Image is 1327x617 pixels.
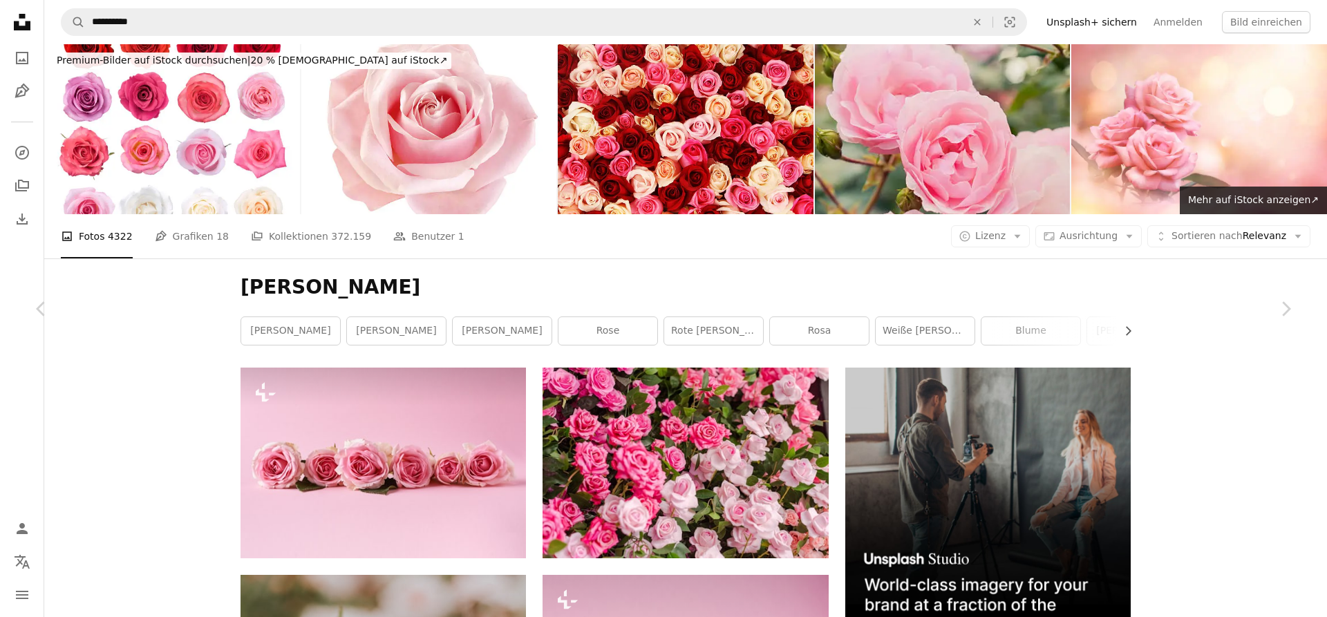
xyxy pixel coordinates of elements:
[57,55,447,66] span: 20 % [DEMOGRAPHIC_DATA] auf iStock ↗
[1180,187,1327,214] a: Mehr auf iStock anzeigen↗
[44,44,300,214] img: Isoliert Rose Blüten
[44,44,460,77] a: Premium-Bilder auf iStock durchsuchen|20 % [DEMOGRAPHIC_DATA] auf iStock↗
[993,9,1026,35] button: Visuelle Suche
[8,548,36,576] button: Sprache
[241,317,340,345] a: [PERSON_NAME]
[1071,44,1327,214] img: Rosa Rose Blumen auf Bokeh Licht Glitzer Hintergrund für Liebe Hochzeit und Valentinstag mit Kopi...
[241,368,526,558] img: Eine Gruppe rosa Rosen auf rosa Hintergrund
[558,44,813,214] img: Teppich bunte Rosen
[981,317,1080,345] a: Blume
[975,230,1006,241] span: Lizenz
[241,457,526,469] a: Eine Gruppe rosa Rosen auf rosa Hintergrund
[8,77,36,105] a: Grafiken
[8,44,36,72] a: Fotos
[57,55,251,66] span: Premium-Bilder auf iStock durchsuchen |
[458,229,464,244] span: 1
[155,214,229,258] a: Grafiken 18
[8,515,36,542] a: Anmelden / Registrieren
[1171,230,1243,241] span: Sortieren nach
[347,317,446,345] a: [PERSON_NAME]
[331,229,371,244] span: 372.159
[543,457,828,469] a: Rosa Rosen blühen tagsüber
[1035,225,1142,247] button: Ausrichtung
[62,9,85,35] button: Unsplash suchen
[453,317,552,345] a: [PERSON_NAME]
[8,581,36,609] button: Menü
[8,139,36,167] a: Entdecken
[301,44,557,214] img: Rose Blüte
[216,229,229,244] span: 18
[8,205,36,233] a: Bisherige Downloads
[1188,194,1319,205] span: Mehr auf iStock anzeigen ↗
[815,44,1071,214] img: Rosa rose bush
[1171,229,1286,243] span: Relevanz
[8,172,36,200] a: Kollektionen
[770,317,869,345] a: rosa
[543,368,828,558] img: Rosa Rosen blühen tagsüber
[1038,11,1145,33] a: Unsplash+ sichern
[876,317,975,345] a: weiße [PERSON_NAME]
[241,275,1131,300] h1: [PERSON_NAME]
[1244,243,1327,375] a: Weiter
[1116,317,1131,345] button: Liste nach rechts verschieben
[1145,11,1211,33] a: Anmelden
[393,214,464,258] a: Benutzer 1
[664,317,763,345] a: rote [PERSON_NAME]
[962,9,992,35] button: Löschen
[251,214,371,258] a: Kollektionen 372.159
[1060,230,1118,241] span: Ausrichtung
[951,225,1030,247] button: Lizenz
[1087,317,1186,345] a: [PERSON_NAME]
[1147,225,1310,247] button: Sortieren nachRelevanz
[61,8,1027,36] form: Finden Sie Bildmaterial auf der ganzen Webseite
[558,317,657,345] a: Rose
[1222,11,1310,33] button: Bild einreichen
